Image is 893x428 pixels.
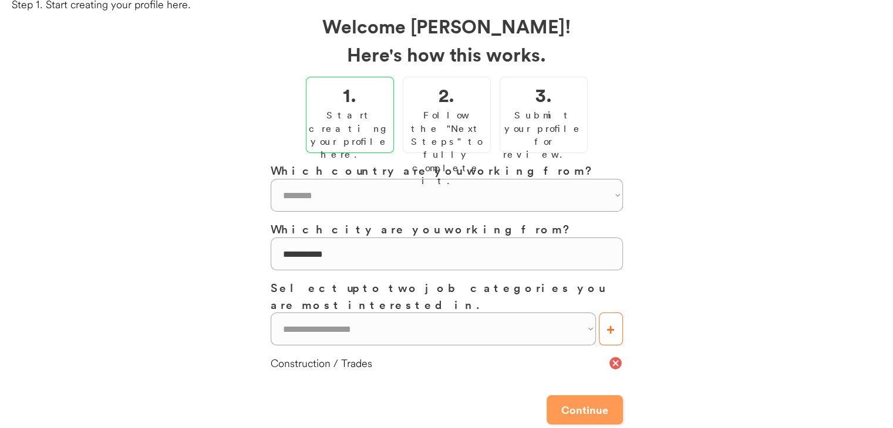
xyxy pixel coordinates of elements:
[271,356,608,371] div: Construction / Trades
[271,279,623,312] h3: Select up to two job categories you are most interested in.
[599,312,623,345] button: +
[406,108,487,187] div: Follow the "Next Steps" to fully complete it.
[343,80,356,108] h2: 1.
[547,395,623,424] button: Continue
[271,12,623,68] h2: Welcome [PERSON_NAME]! Here's how this works.
[503,108,584,161] div: Submit your profile for review.
[271,162,623,179] h3: Which country are you working from?
[309,108,391,161] div: Start creating your profile here.
[439,80,454,108] h2: 2.
[608,356,623,371] button: cancel
[535,80,552,108] h2: 3.
[271,220,623,237] h3: Which city are you working from?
